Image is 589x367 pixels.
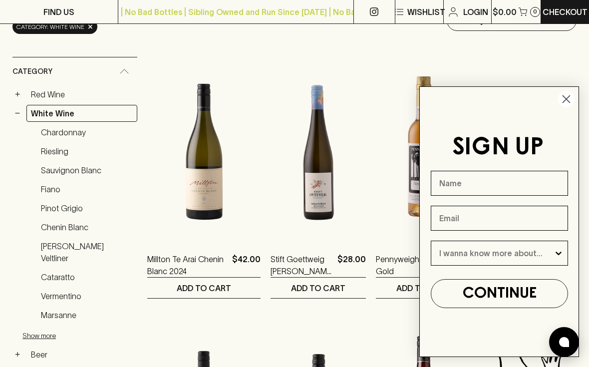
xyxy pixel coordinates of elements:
a: White Wine [26,105,137,122]
p: 0 [533,9,537,14]
p: Login [463,6,488,18]
button: Show Options [554,241,564,265]
a: Vermentino [36,288,137,305]
input: Name [431,171,568,196]
a: Marsanne [36,307,137,324]
img: bubble-icon [559,337,569,347]
span: Category [12,65,52,78]
p: $28.00 [337,253,366,277]
button: ADD TO CART [271,278,366,298]
img: Stift Goettweig Grüner Veltliner Messwein 2021 [271,63,366,238]
p: $0.00 [493,6,517,18]
a: Red Wine [26,86,137,103]
span: Category: white wine [16,22,84,32]
a: Chenin Blanc [36,219,137,236]
a: Cataratto [36,269,137,286]
a: Riesling [36,143,137,160]
a: Pennyweight Gold [376,253,439,277]
img: Villa Raiano Fiano de Avellino 2022 [481,63,577,238]
a: Stift Goettweig [PERSON_NAME] Veltliner Messwein 2021 [271,253,333,277]
p: ADD TO CART [177,282,231,294]
p: $42.00 [232,253,261,277]
button: + [12,350,22,360]
input: I wanna know more about... [439,241,554,265]
a: Millton Te Arai Chenin Blanc 2024 [147,253,228,277]
p: FIND US [43,6,74,18]
span: × [87,21,93,32]
img: Millton Te Arai Chenin Blanc 2024 [147,63,261,238]
p: ADD TO CART [396,282,451,294]
a: Beer [26,346,137,363]
button: Show more [22,326,153,346]
img: Pennyweight Gold [376,63,471,238]
button: − [12,108,22,118]
p: Checkout [543,6,588,18]
button: ADD TO CART [376,278,471,298]
button: + [12,89,22,99]
a: Fiano [36,181,137,198]
a: Pinot Grigio [36,200,137,217]
span: SIGN UP [452,136,544,159]
button: CONTINUE [431,279,568,308]
div: FLYOUT Form [409,76,589,367]
p: ADD TO CART [291,282,345,294]
button: ADD TO CART [147,278,261,298]
a: [PERSON_NAME] Veltliner [36,238,137,267]
a: Chardonnay [36,124,137,141]
div: Category [12,57,137,86]
button: Close dialog [558,90,575,108]
a: Sauvignon Blanc [36,162,137,179]
p: Wishlist [407,6,445,18]
input: Email [431,206,568,231]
